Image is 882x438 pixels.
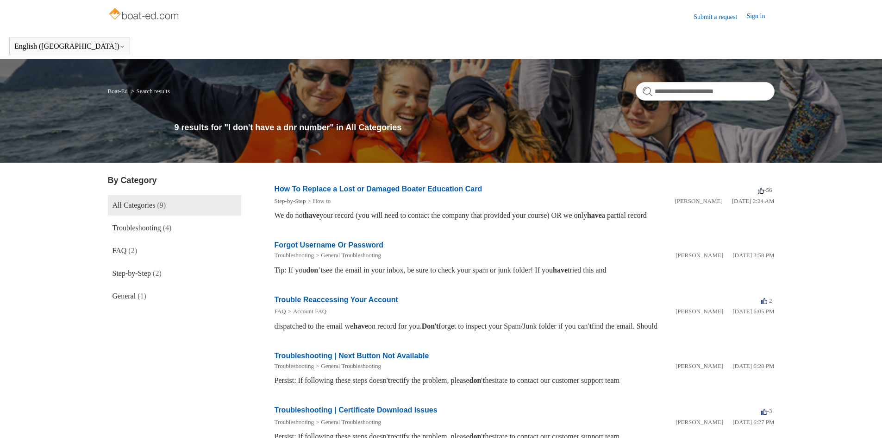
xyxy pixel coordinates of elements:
[275,210,775,221] div: We do not your record (you will need to contact the company that provided your course) OR we only...
[108,286,241,306] a: General (1)
[275,296,398,304] a: Trouble Reaccessing Your Account
[553,266,568,274] em: have
[314,418,381,427] li: General Troubleshooting
[14,42,125,51] button: English ([GEOGRAPHIC_DATA])
[163,224,172,232] span: (4)
[108,263,241,284] a: Step-by-Step (2)
[113,247,127,254] span: FAQ
[157,201,166,209] span: (9)
[275,185,482,193] a: How To Replace a Lost or Damaged Boater Education Card
[275,362,314,371] li: Troubleshooting
[761,407,772,414] span: -3
[306,197,331,206] li: How to
[108,195,241,216] a: All Categories (9)
[306,266,318,274] em: don
[108,241,241,261] a: FAQ (2)
[275,265,775,276] div: Tip: If you ’ see the email in your inbox, be sure to check your spam or junk folder! If you trie...
[153,269,162,277] span: (2)
[293,308,326,315] a: Account FAQ
[482,376,485,384] em: t
[113,224,161,232] span: Troubleshooting
[275,197,306,204] a: Step-by-Step
[321,252,381,259] a: General Troubleshooting
[761,297,772,304] span: -2
[469,376,482,384] em: don
[275,252,314,259] a: Troubleshooting
[694,12,746,22] a: Submit a request
[676,362,723,371] li: [PERSON_NAME]
[108,174,241,187] h3: By Category
[275,308,286,315] a: FAQ
[113,201,156,209] span: All Categories
[113,269,151,277] span: Step-by-Step
[313,197,331,204] a: How to
[732,362,774,369] time: 01/05/2024, 18:28
[314,362,381,371] li: General Troubleshooting
[314,251,381,260] li: General Troubleshooting
[275,406,438,414] a: Troubleshooting | Certificate Download Issues
[108,6,181,24] img: Boat-Ed Help Center home page
[305,211,319,219] em: have
[275,307,286,316] li: FAQ
[138,292,146,300] span: (1)
[275,251,314,260] li: Troubleshooting
[275,419,314,425] a: Troubleshooting
[175,121,775,134] h1: 9 results for "I don't have a dnr number" in All Categories
[275,362,314,369] a: Troubleshooting
[676,307,723,316] li: [PERSON_NAME]
[275,418,314,427] li: Troubleshooting
[275,197,306,206] li: Step-by-Step
[128,247,137,254] span: (2)
[732,197,775,204] time: 03/11/2022, 02:24
[275,241,384,249] a: Forgot Username Or Password
[587,211,602,219] em: have
[676,418,723,427] li: [PERSON_NAME]
[422,322,435,330] em: Don
[320,266,323,274] em: t
[758,186,772,193] span: -56
[286,307,327,316] li: Account FAQ
[746,11,774,22] a: Sign in
[676,251,723,260] li: [PERSON_NAME]
[732,419,774,425] time: 01/05/2024, 18:27
[436,322,438,330] em: t
[108,88,128,95] a: Boat-Ed
[636,82,775,101] input: Search
[113,292,136,300] span: General
[275,352,429,360] a: Troubleshooting | Next Button Not Available
[108,218,241,238] a: Troubleshooting (4)
[321,362,381,369] a: General Troubleshooting
[589,322,591,330] em: t
[353,322,368,330] em: have
[129,88,170,95] li: Search results
[321,419,381,425] a: General Troubleshooting
[732,252,774,259] time: 05/20/2025, 15:58
[732,308,774,315] time: 01/05/2024, 18:05
[388,376,390,384] em: t
[108,88,130,95] li: Boat-Ed
[275,375,775,386] div: Persist: If following these steps doesn' rectify the problem, please ' hesitate to contact our cu...
[275,321,775,332] div: dispatched to the email we on record for you. ' forget to inspect your Spam/Junk folder if you ca...
[675,197,722,206] li: [PERSON_NAME]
